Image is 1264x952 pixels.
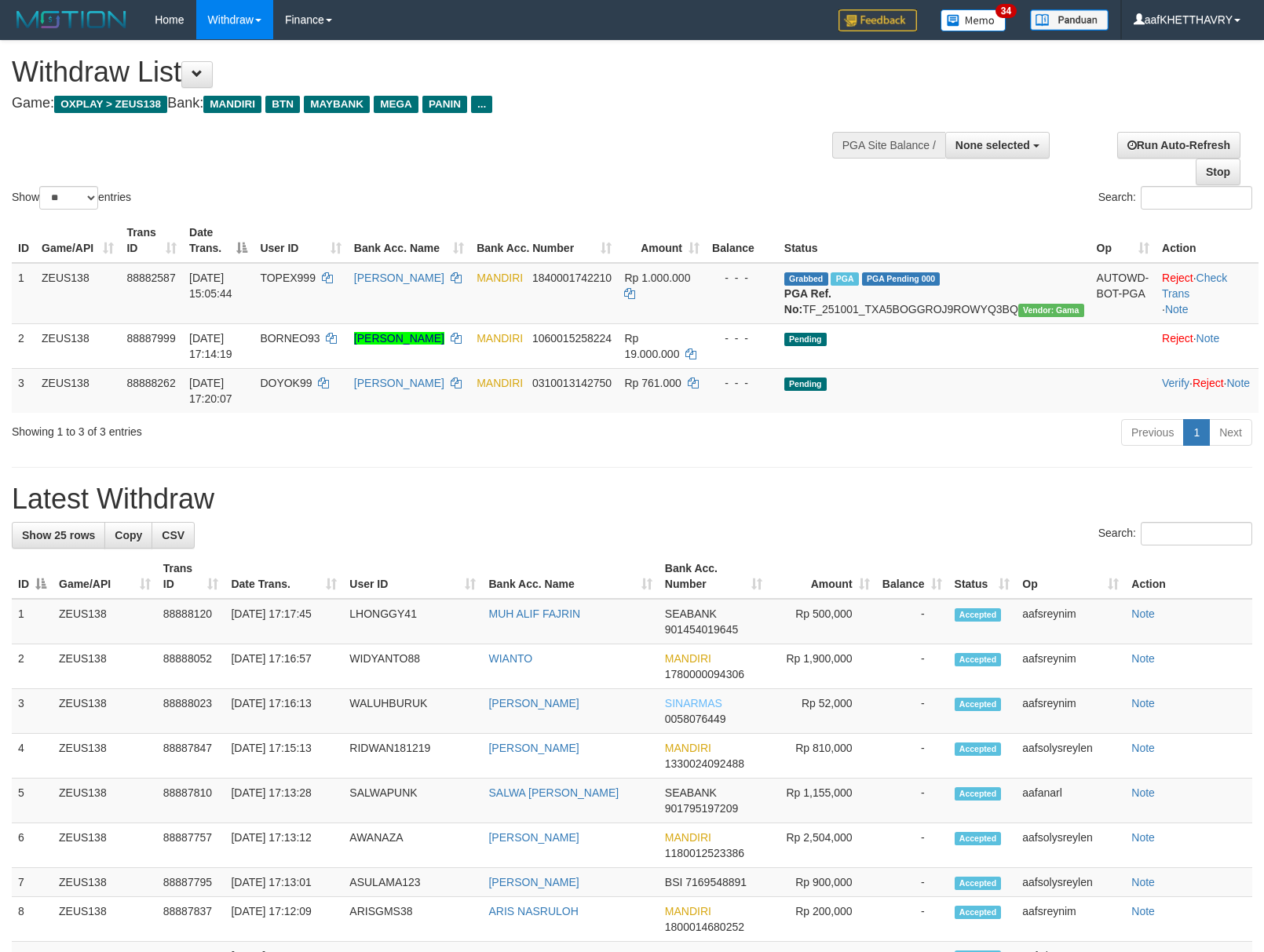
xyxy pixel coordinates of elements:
[343,823,482,868] td: AWANAZA
[862,272,941,286] span: PGA Pending
[12,554,53,599] th: ID: activate to sort column descending
[955,139,1030,151] span: None selected
[354,272,444,284] a: [PERSON_NAME]
[1183,419,1210,446] a: 1
[189,272,232,300] span: [DATE] 15:05:44
[422,96,467,113] span: PANIN
[1090,218,1156,263] th: Op: activate to sort column ascending
[488,786,619,799] a: SALWA [PERSON_NAME]
[1162,332,1193,345] a: Reject
[955,698,1002,711] span: Accepted
[189,377,232,405] span: [DATE] 17:20:07
[1016,554,1125,599] th: Op: activate to sort column ascending
[374,96,418,113] span: MEGA
[12,57,827,88] h1: Withdraw List
[12,96,827,111] h4: Game: Bank:
[1016,734,1125,779] td: aafsolysreylen
[1131,831,1155,844] a: Note
[955,832,1002,845] span: Accepted
[152,522,195,549] a: CSV
[624,272,690,284] span: Rp 1.000.000
[532,332,612,345] span: Copy 1060015258224 to clipboard
[254,218,347,263] th: User ID: activate to sort column ascending
[343,599,482,644] td: LHONGGY41
[1131,905,1155,917] a: Note
[183,218,254,263] th: Date Trans.: activate to sort column descending
[12,368,35,413] td: 3
[120,218,183,263] th: Trans ID: activate to sort column ascending
[1196,159,1240,185] a: Stop
[659,554,769,599] th: Bank Acc. Number: activate to sort column ascending
[665,921,744,933] span: Copy 1800014680252 to clipboard
[54,96,167,113] span: OXPLAY > ZEUS138
[35,263,120,324] td: ZEUS138
[343,734,482,779] td: RIDWAN181219
[769,554,876,599] th: Amount: activate to sort column ascending
[1131,876,1155,888] a: Note
[488,607,580,620] a: MUH ALIF FAJRIN
[126,332,175,345] span: 88887999
[995,4,1017,18] span: 34
[532,377,612,389] span: Copy 0310013142750 to clipboard
[53,734,157,779] td: ZEUS138
[769,868,876,897] td: Rp 900,000
[665,652,711,665] span: MANDIRI
[126,272,175,284] span: 88882587
[12,734,53,779] td: 4
[104,522,152,549] a: Copy
[225,599,343,644] td: [DATE] 17:17:45
[665,607,717,620] span: SEABANK
[955,787,1002,801] span: Accepted
[343,897,482,942] td: ARISGMS38
[488,905,578,917] a: ARIS NASRULOH
[831,272,858,286] span: Marked by aafnoeunsreypich
[225,868,343,897] td: [DATE] 17:13:01
[157,644,225,689] td: 88888052
[53,897,157,942] td: ZEUS138
[189,332,232,360] span: [DATE] 17:14:19
[876,644,948,689] td: -
[157,779,225,823] td: 88887810
[157,868,225,897] td: 88887795
[665,757,744,770] span: Copy 1330024092488 to clipboard
[1016,868,1125,897] td: aafsolysreylen
[784,272,828,286] span: Grabbed
[832,132,945,159] div: PGA Site Balance /
[12,522,105,549] a: Show 25 rows
[1016,779,1125,823] td: aafanarl
[12,868,53,897] td: 7
[488,697,579,709] a: [PERSON_NAME]
[12,689,53,734] td: 3
[225,779,343,823] td: [DATE] 17:13:28
[955,877,1002,890] span: Accepted
[157,823,225,868] td: 88887757
[1016,823,1125,868] td: aafsolysreylen
[157,689,225,734] td: 88888023
[955,742,1002,756] span: Accepted
[1227,377,1251,389] a: Note
[876,823,948,868] td: -
[488,831,579,844] a: [PERSON_NAME]
[265,96,300,113] span: BTN
[784,378,827,391] span: Pending
[948,554,1017,599] th: Status: activate to sort column ascending
[665,668,744,680] span: Copy 1780000094306 to clipboard
[225,554,343,599] th: Date Trans.: activate to sort column ascending
[1162,272,1227,300] a: Check Trans
[115,529,142,542] span: Copy
[260,332,320,345] span: BORNEO93
[157,734,225,779] td: 88887847
[1156,218,1259,263] th: Action
[665,831,711,844] span: MANDIRI
[126,377,175,389] span: 88888262
[35,218,120,263] th: Game/API: activate to sort column ascending
[354,377,444,389] a: [PERSON_NAME]
[876,868,948,897] td: -
[665,905,711,917] span: MANDIRI
[1090,263,1156,324] td: AUTOWD-BOT-PGA
[624,377,681,389] span: Rp 761.000
[1131,742,1155,754] a: Note
[343,554,482,599] th: User ID: activate to sort column ascending
[225,689,343,734] td: [DATE] 17:16:13
[53,554,157,599] th: Game/API: activate to sort column ascending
